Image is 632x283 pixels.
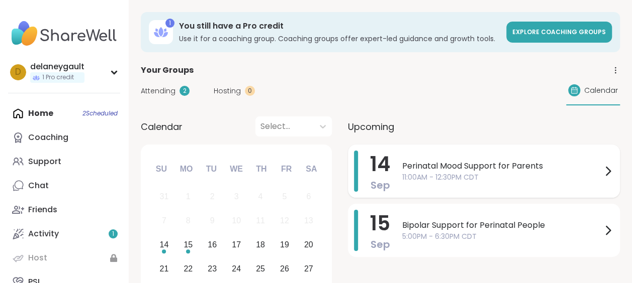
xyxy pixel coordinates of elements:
[177,186,199,208] div: Not available Monday, September 1st, 2025
[8,222,120,246] a: Activity1
[28,156,61,167] div: Support
[370,150,390,178] span: 14
[402,231,602,242] span: 5:00PM - 6:30PM CDT
[179,21,500,32] h3: You still have a Pro credit
[30,61,84,72] div: delaneygault
[42,73,74,82] span: 1 Pro credit
[179,86,190,96] div: 2
[208,238,217,251] div: 16
[274,186,295,208] div: Not available Friday, September 5th, 2025
[186,214,191,227] div: 8
[232,262,241,275] div: 24
[402,219,602,231] span: Bipolar Support for Perinatal People
[304,262,313,275] div: 27
[245,86,255,96] div: 0
[226,210,247,232] div: Not available Wednesday, September 10th, 2025
[179,34,500,44] h3: Use it for a coaching group. Coaching groups offer expert-led guidance and growth tools.
[28,132,68,143] div: Coaching
[200,158,222,180] div: Tu
[8,125,120,150] a: Coaching
[275,158,297,180] div: Fr
[280,238,289,251] div: 19
[153,186,175,208] div: Not available Sunday, August 31st, 2025
[232,214,241,227] div: 10
[186,190,191,203] div: 1
[177,234,199,256] div: Choose Monday, September 15th, 2025
[28,204,57,215] div: Friends
[298,186,319,208] div: Not available Saturday, September 6th, 2025
[274,234,295,256] div: Choose Friday, September 19th, 2025
[8,246,120,270] a: Host
[256,214,265,227] div: 11
[210,214,215,227] div: 9
[28,180,49,191] div: Chat
[512,28,606,36] span: Explore Coaching Groups
[250,234,272,256] div: Choose Thursday, September 18th, 2025
[226,234,247,256] div: Choose Wednesday, September 17th, 2025
[28,228,59,239] div: Activity
[8,198,120,222] a: Friends
[153,210,175,232] div: Not available Sunday, September 7th, 2025
[225,158,247,180] div: We
[402,172,602,183] span: 11:00AM - 12:30PM CDT
[298,234,319,256] div: Choose Saturday, September 20th, 2025
[141,86,175,96] span: Attending
[150,158,172,180] div: Su
[159,238,168,251] div: 14
[234,190,239,203] div: 3
[282,190,287,203] div: 5
[175,158,197,180] div: Mo
[202,186,223,208] div: Not available Tuesday, September 2nd, 2025
[300,158,322,180] div: Sa
[348,120,394,133] span: Upcoming
[304,214,313,227] div: 13
[258,190,262,203] div: 4
[8,174,120,198] a: Chat
[306,190,311,203] div: 6
[153,234,175,256] div: Choose Sunday, September 14th, 2025
[141,120,183,133] span: Calendar
[210,190,215,203] div: 2
[256,262,265,275] div: 25
[402,160,602,172] span: Perinatal Mood Support for Parents
[8,16,120,51] img: ShareWell Nav Logo
[250,186,272,208] div: Not available Thursday, September 4th, 2025
[159,262,168,275] div: 21
[112,230,114,238] span: 1
[274,210,295,232] div: Not available Friday, September 12th, 2025
[184,262,193,275] div: 22
[202,234,223,256] div: Choose Tuesday, September 16th, 2025
[202,258,223,279] div: Choose Tuesday, September 23rd, 2025
[177,258,199,279] div: Choose Monday, September 22nd, 2025
[280,262,289,275] div: 26
[584,85,618,96] span: Calendar
[371,237,390,251] span: Sep
[371,178,390,192] span: Sep
[226,186,247,208] div: Not available Wednesday, September 3rd, 2025
[153,258,175,279] div: Choose Sunday, September 21st, 2025
[250,210,272,232] div: Not available Thursday, September 11th, 2025
[226,258,247,279] div: Choose Wednesday, September 24th, 2025
[274,258,295,279] div: Choose Friday, September 26th, 2025
[506,22,612,43] a: Explore Coaching Groups
[232,238,241,251] div: 17
[159,190,168,203] div: 31
[28,252,47,263] div: Host
[208,262,217,275] div: 23
[298,210,319,232] div: Not available Saturday, September 13th, 2025
[184,238,193,251] div: 15
[256,238,265,251] div: 18
[280,214,289,227] div: 12
[250,258,272,279] div: Choose Thursday, September 25th, 2025
[165,19,174,28] div: 1
[250,158,273,180] div: Th
[370,209,390,237] span: 15
[162,214,166,227] div: 7
[8,150,120,174] a: Support
[177,210,199,232] div: Not available Monday, September 8th, 2025
[15,66,21,79] span: d
[304,238,313,251] div: 20
[202,210,223,232] div: Not available Tuesday, September 9th, 2025
[298,258,319,279] div: Choose Saturday, September 27th, 2025
[141,64,194,76] span: Your Groups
